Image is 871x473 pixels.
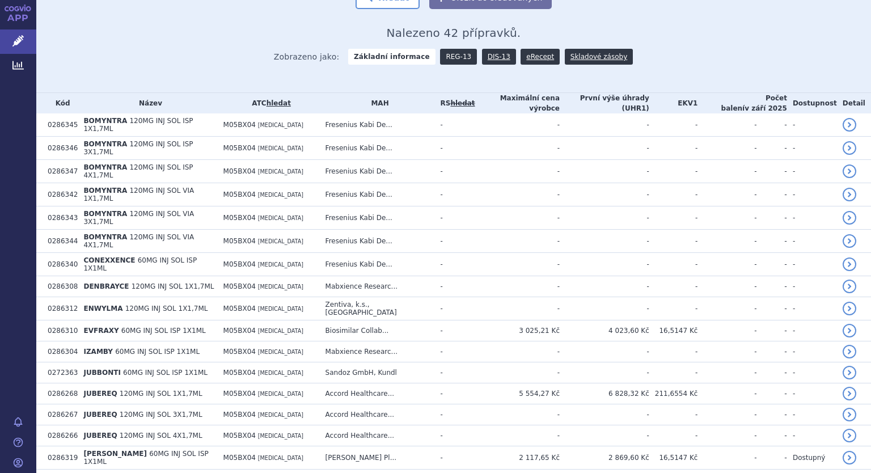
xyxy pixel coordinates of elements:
td: - [757,183,787,206]
td: - [787,320,837,341]
td: - [434,297,475,320]
a: detail [843,188,856,201]
span: M05BX04 [223,390,256,398]
td: - [787,404,837,425]
td: 0272363 [42,362,78,383]
td: - [757,362,787,383]
td: - [560,341,649,362]
td: 0286342 [42,183,78,206]
td: - [649,341,698,362]
th: Název [78,93,217,113]
td: - [475,404,560,425]
td: - [649,230,698,253]
td: - [475,425,560,446]
td: - [560,160,649,183]
td: - [560,206,649,230]
span: DENBRAYCE [83,282,129,290]
span: Zobrazeno jako: [274,49,340,65]
th: První výše úhrady (UHR1) [560,93,649,113]
a: Skladové zásoby [565,49,633,65]
span: 120MG INJ SOL ISP 4X1,7ML [83,163,193,179]
span: IZAMBY [83,348,113,356]
span: M05BX04 [223,348,256,356]
span: 60MG INJ SOL ISP 1X1ML [123,369,208,377]
span: 120MG INJ SOL 1X1,7ML [132,282,214,290]
td: 0286319 [42,446,78,470]
span: Nalezeno 42 přípravků. [387,26,521,40]
td: 211,6554 Kč [649,383,698,404]
td: - [560,425,649,446]
a: detail [843,164,856,178]
span: BOMYNTRA [83,117,127,125]
td: - [697,297,756,320]
td: - [434,253,475,276]
td: - [434,446,475,470]
td: 5 554,27 Kč [475,383,560,404]
span: 120MG INJ SOL ISP 3X1,7ML [83,140,193,156]
a: detail [843,324,856,337]
td: - [560,253,649,276]
td: - [757,230,787,253]
td: - [475,341,560,362]
td: - [649,253,698,276]
td: - [434,137,475,160]
td: - [434,230,475,253]
td: 0286344 [42,230,78,253]
td: - [475,206,560,230]
span: [MEDICAL_DATA] [258,370,303,376]
td: - [475,160,560,183]
td: Mabxience Researc... [320,276,435,297]
th: Počet balení [697,93,787,113]
span: v září 2025 [745,104,787,112]
span: [MEDICAL_DATA] [258,455,303,461]
a: DIS-13 [482,49,516,65]
td: 2 869,60 Kč [560,446,649,470]
td: 16,5147 Kč [649,320,698,341]
td: - [787,362,837,383]
td: - [757,404,787,425]
td: - [697,383,756,404]
td: - [649,404,698,425]
td: - [475,297,560,320]
td: 6 828,32 Kč [560,383,649,404]
td: 0286266 [42,425,78,446]
a: detail [843,408,856,421]
span: M05BX04 [223,454,256,462]
td: - [560,362,649,383]
td: - [697,183,756,206]
td: Zentiva, k.s., [GEOGRAPHIC_DATA] [320,297,435,320]
span: M05BX04 [223,191,256,199]
td: - [697,341,756,362]
a: detail [843,118,856,132]
td: - [757,113,787,137]
span: 60MG INJ SOL ISP 1X1ML [115,348,200,356]
a: detail [843,211,856,225]
td: Fresenius Kabi De... [320,230,435,253]
a: detail [843,257,856,271]
td: - [649,113,698,137]
td: 2 117,65 Kč [475,446,560,470]
span: BOMYNTRA [83,163,127,171]
td: Dostupný [787,446,837,470]
span: [MEDICAL_DATA] [258,391,303,397]
th: Kód [42,93,78,113]
span: 120MG INJ SOL VIA 4X1,7ML [83,233,194,249]
td: - [434,183,475,206]
td: Fresenius Kabi De... [320,137,435,160]
th: MAH [320,93,435,113]
td: - [649,297,698,320]
strong: Základní informace [348,49,435,65]
a: detail [843,141,856,155]
td: Fresenius Kabi De... [320,160,435,183]
td: - [787,113,837,137]
td: - [787,160,837,183]
span: BOMYNTRA [83,210,127,218]
td: Accord Healthcare... [320,425,435,446]
td: - [787,206,837,230]
span: [MEDICAL_DATA] [258,192,303,198]
a: detail [843,302,856,315]
span: BOMYNTRA [83,233,127,241]
td: Fresenius Kabi De... [320,206,435,230]
span: 120MG INJ SOL VIA 1X1,7ML [83,187,194,202]
span: M05BX04 [223,411,256,419]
